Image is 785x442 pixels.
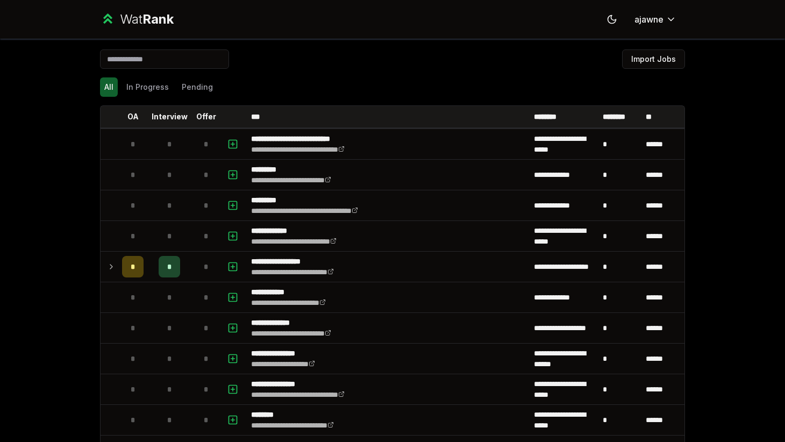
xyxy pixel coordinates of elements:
p: Interview [152,111,188,122]
button: Import Jobs [622,49,685,69]
button: In Progress [122,77,173,97]
button: Pending [177,77,217,97]
div: Wat [120,11,174,28]
span: Rank [142,11,174,27]
span: ajawne [634,13,663,26]
p: Offer [196,111,216,122]
button: ajawne [626,10,685,29]
button: All [100,77,118,97]
p: OA [127,111,139,122]
a: WatRank [100,11,174,28]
